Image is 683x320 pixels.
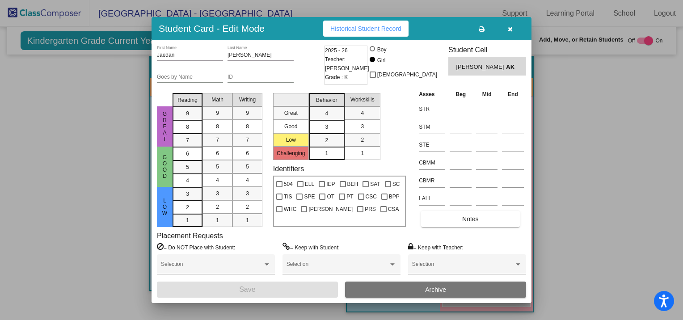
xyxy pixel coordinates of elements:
[419,192,445,205] input: assessment
[365,204,376,215] span: PRS
[388,204,399,215] span: CSA
[456,63,506,72] span: [PERSON_NAME]
[325,73,348,82] span: Grade : K
[186,109,189,118] span: 9
[474,89,500,99] th: Mid
[177,96,198,104] span: Reading
[216,189,219,198] span: 3
[239,286,255,293] span: Save
[186,190,189,198] span: 3
[157,243,235,252] label: = Do NOT Place with Student:
[419,174,445,187] input: assessment
[246,189,249,198] span: 3
[361,136,364,144] span: 2
[284,179,293,189] span: 504
[425,286,446,293] span: Archive
[216,176,219,184] span: 4
[216,122,219,131] span: 8
[216,203,219,211] span: 2
[350,96,375,104] span: Workskills
[325,149,328,157] span: 1
[325,123,328,131] span: 3
[186,203,189,211] span: 2
[246,203,249,211] span: 2
[211,96,223,104] span: Math
[186,163,189,171] span: 5
[361,149,364,157] span: 1
[157,232,223,240] label: Placement Requests
[325,46,348,55] span: 2025 - 26
[448,46,526,54] h3: Student Cell
[408,243,464,252] label: = Keep with Teacher:
[246,122,249,131] span: 8
[419,102,445,116] input: assessment
[377,46,387,54] div: Boy
[308,204,353,215] span: [PERSON_NAME]
[186,216,189,224] span: 1
[361,122,364,131] span: 3
[361,109,364,117] span: 4
[159,23,265,34] h3: Student Card - Edit Mode
[216,163,219,171] span: 5
[417,89,447,99] th: Asses
[186,177,189,185] span: 4
[462,215,479,223] span: Notes
[389,191,400,202] span: BPP
[327,191,334,202] span: OT
[346,191,353,202] span: PT
[419,156,445,169] input: assessment
[186,150,189,158] span: 6
[305,179,314,189] span: ELL
[325,55,369,73] span: Teacher: [PERSON_NAME]
[447,89,474,99] th: Beg
[347,179,358,189] span: BEH
[161,154,169,179] span: Good
[246,163,249,171] span: 5
[246,149,249,157] span: 6
[316,96,337,104] span: Behavior
[419,138,445,152] input: assessment
[161,111,169,142] span: Great
[161,198,169,216] span: Low
[186,123,189,131] span: 8
[506,63,519,72] span: AK
[284,191,292,202] span: TIS
[186,136,189,144] span: 7
[323,21,409,37] button: Historical Student Record
[419,120,445,134] input: assessment
[282,243,340,252] label: = Keep with Student:
[216,109,219,117] span: 9
[370,179,380,189] span: SAT
[157,282,338,298] button: Save
[246,109,249,117] span: 9
[239,96,256,104] span: Writing
[330,25,401,32] span: Historical Student Record
[377,56,386,64] div: Girl
[216,149,219,157] span: 6
[326,179,335,189] span: IEP
[325,136,328,144] span: 2
[216,216,219,224] span: 1
[216,136,219,144] span: 7
[246,176,249,184] span: 4
[421,211,519,227] button: Notes
[284,204,297,215] span: WHC
[304,191,315,202] span: SPE
[246,216,249,224] span: 1
[157,74,223,80] input: goes by name
[377,69,437,80] span: [DEMOGRAPHIC_DATA]
[366,191,377,202] span: CSC
[500,89,526,99] th: End
[246,136,249,144] span: 7
[345,282,526,298] button: Archive
[392,179,400,189] span: SC
[325,109,328,118] span: 4
[273,164,304,173] label: Identifiers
